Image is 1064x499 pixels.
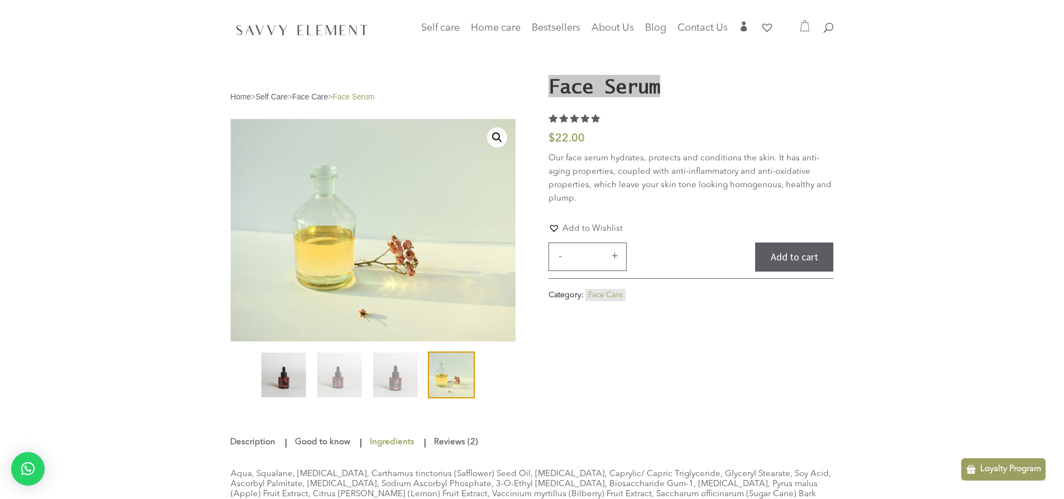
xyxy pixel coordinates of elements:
[251,93,255,101] span: >
[562,225,623,233] span: Add to Wishlist
[739,21,749,31] span: 
[367,433,417,453] a: Ingredients
[230,433,278,453] a: Description
[570,243,604,271] input: Product quantity
[373,353,418,397] img: Face Serum - Image 3
[231,92,516,102] nav: Breadcrumb
[429,353,474,397] img: Face Serum - Image 4
[548,113,601,180] span: Rated out of 5 based on customer ratings
[261,353,306,397] img: Face Serum
[677,24,728,40] a: Contact Us
[532,23,580,33] span: Bestsellers
[606,249,623,263] button: +
[421,23,460,33] span: Self care
[548,152,833,206] p: Our face serum hydrates, protects and conditions the skin. It has anti-aging properties, coupled ...
[548,133,555,144] span: $
[332,93,374,101] span: Face Serum
[739,21,749,40] a: 
[548,113,601,122] div: Rated 5.00 out of 5
[552,249,569,263] button: -
[471,23,521,33] span: Home care
[645,24,666,40] a: Blog
[980,463,1041,476] p: Loyalty Program
[548,222,623,234] a: Add to Wishlist
[677,23,728,33] span: Contact Us
[591,23,634,33] span: About Us
[231,93,251,101] a: Home
[548,133,585,144] bdi: 22.00
[487,127,507,148] a: View full-screen image gallery
[471,24,521,46] a: Home care
[532,24,580,40] a: Bestsellers
[292,433,353,453] a: Good to know
[288,93,292,101] span: >
[755,243,833,272] button: Add to cart
[645,23,666,33] span: Blog
[292,93,328,101] a: Face Care
[431,433,481,453] a: Reviews (2)
[588,291,623,299] a: Face Care
[548,75,762,97] h1: Face Serum
[233,21,371,39] img: SavvyElement
[548,291,584,299] span: Category:
[591,24,634,40] a: About Us
[421,24,460,46] a: Self care
[328,93,332,101] span: >
[255,93,288,101] a: Self Care
[317,353,362,397] img: Face Serum - Image 2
